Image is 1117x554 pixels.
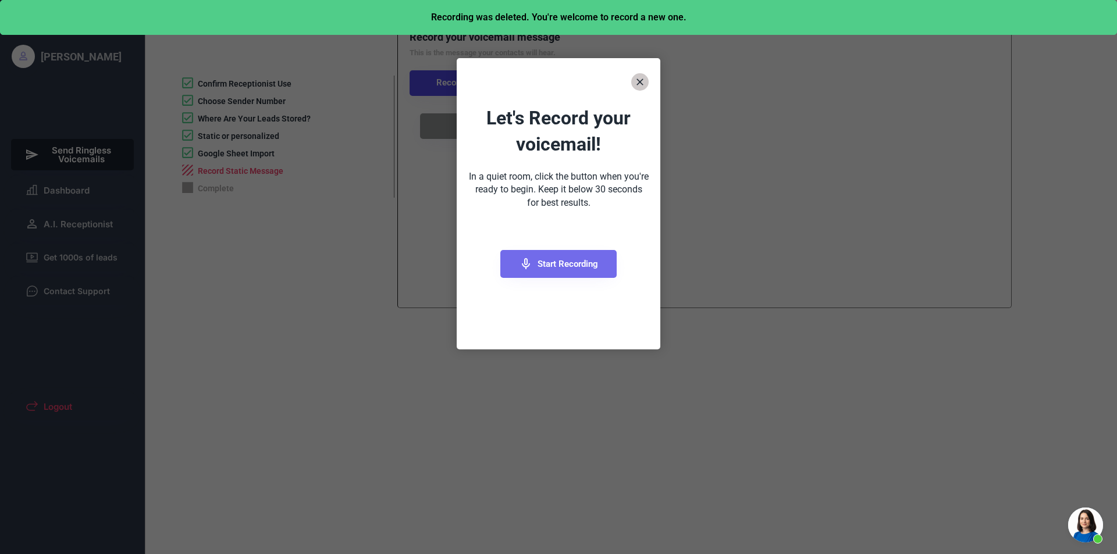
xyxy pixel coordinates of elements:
[486,107,635,155] font: Let's Record your voicemail!
[1068,507,1103,542] div: Open chat
[468,105,649,209] div: In a quiet room, click the button when you're ready to begin. Keep it below 30 seconds for best r...
[538,260,598,269] span: Start Recording
[8,13,1109,22] div: Recording was deleted. You're welcome to record a new one.
[500,250,617,278] button: Start Recording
